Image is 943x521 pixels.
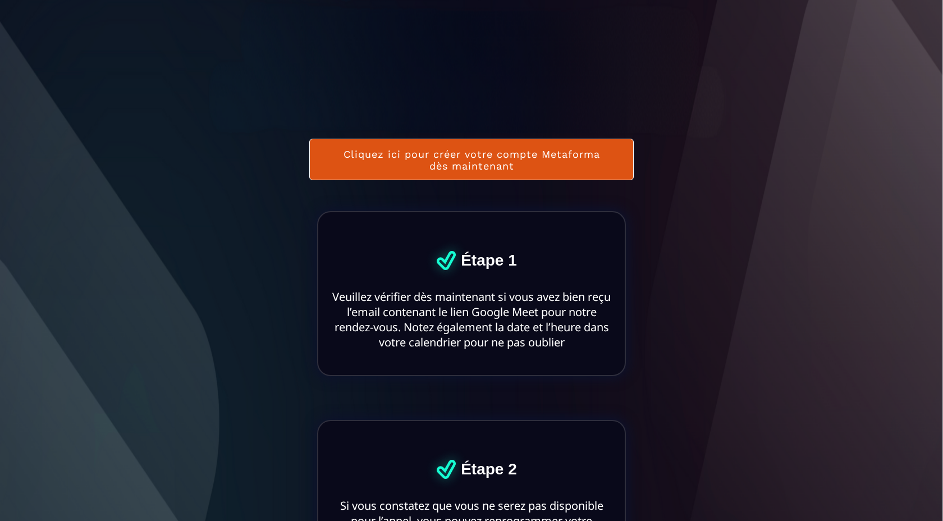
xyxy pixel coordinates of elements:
img: 5b0f7acec7050026322c7a33464a9d2d_df1180c19b023640bdd1f6191e6afa79_big_tick.png [423,237,469,284]
text: Veuillez vérifier dès maintenant si vous avez bien reçu l’email contenant le lien Google Meet pou... [332,286,611,353]
text: Étape 2 [458,458,520,481]
img: 5b0f7acec7050026322c7a33464a9d2d_df1180c19b023640bdd1f6191e6afa79_big_tick.png [423,446,469,492]
button: Cliquez ici pour créer votre compte Metaforma dès maintenant [309,139,634,180]
text: Étape 1 [458,249,520,272]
